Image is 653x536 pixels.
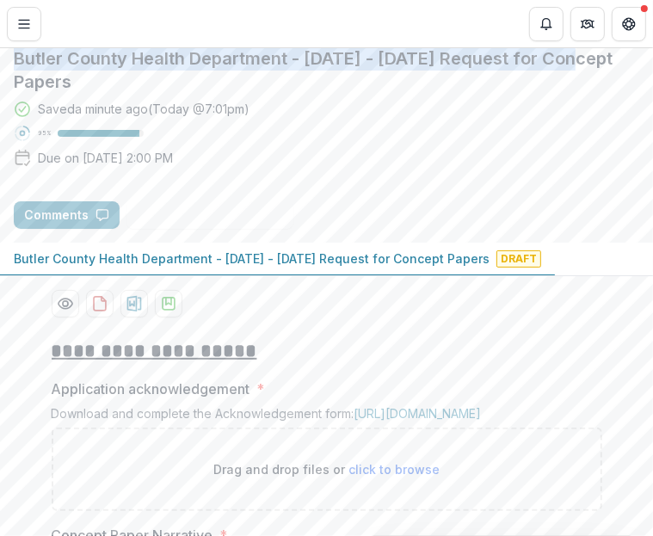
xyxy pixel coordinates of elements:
[354,406,482,421] a: [URL][DOMAIN_NAME]
[120,290,148,317] button: download-proposal
[14,250,490,268] p: Butler County Health Department - [DATE] - [DATE] Request for Concept Papers
[86,290,114,317] button: download-proposal
[213,460,440,478] p: Drag and drop files or
[14,47,639,93] h2: Butler County Health Department - [DATE] - [DATE] Request for Concept Papers
[496,250,541,268] span: Draft
[126,201,293,229] button: Answer Suggestions
[7,7,41,41] button: Toggle Menu
[155,290,182,317] button: download-proposal
[348,462,440,477] span: click to browse
[14,201,120,229] button: Comments
[38,100,249,118] div: Saved a minute ago ( Today @ 7:01pm )
[38,149,173,167] p: Due on [DATE] 2:00 PM
[529,7,564,41] button: Notifications
[52,290,79,317] button: Preview 91afbe2b-f91d-40b6-8bee-f78aa99c1ce1-0.pdf
[612,7,646,41] button: Get Help
[52,406,602,428] div: Download and complete the Acknowledgement form:
[52,379,250,399] p: Application acknowledgement
[38,127,51,139] p: 95 %
[570,7,605,41] button: Partners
